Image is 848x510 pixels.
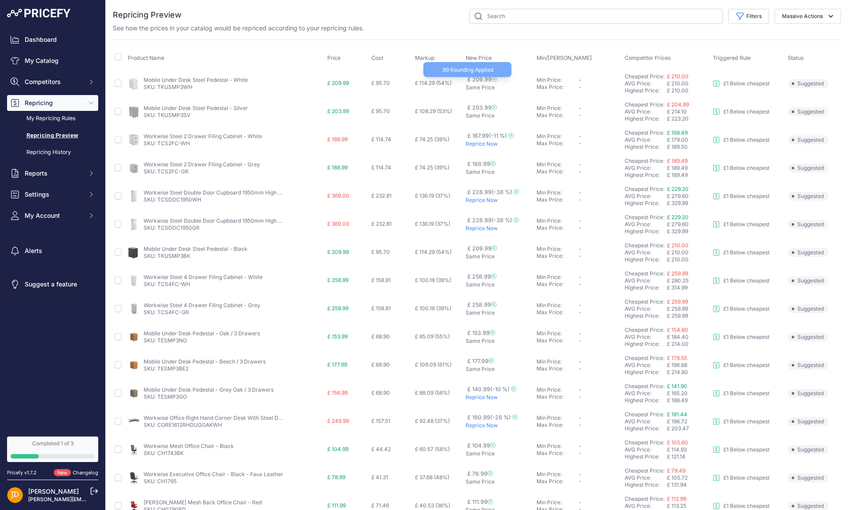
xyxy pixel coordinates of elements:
[625,101,664,108] a: Cheapest Price:
[723,446,770,453] p: £1 Below cheapest
[667,439,688,446] a: £ 105.60
[144,189,296,196] a: Workwise Steel Double Door Cupboard 1950mm High - White
[667,305,709,312] div: £ 259.99
[788,192,828,201] span: Suggested
[625,425,659,432] a: Highest Price:
[667,221,709,228] div: £ 279.60
[625,80,667,87] div: AVG Price:
[327,80,349,86] span: £ 209.99
[537,309,579,316] div: Max Price:
[667,467,685,474] a: £ 79.49
[579,309,581,316] span: -
[144,422,222,428] a: SKU: CORE1612RHDUGOAKWH
[371,164,391,171] span: £ 114.74
[667,101,689,108] span: £ 204.99
[723,334,770,341] p: £1 Below cheapest
[327,192,349,199] span: £ 369.00
[25,211,82,220] span: My Account
[469,9,723,24] input: Search
[144,415,456,421] a: Workwise Office Right Hand Corner Desk With Steel Double Upright Cantilever Frame - 1600X1200 / A...
[625,158,664,164] a: Cheapest Price:
[713,418,770,425] a: £1 Below cheapest
[144,77,248,83] a: Mobile Under Desk Steel Pedestal - White
[415,277,451,283] span: £ 100.18 (39%)
[415,55,435,61] span: Markup
[537,112,579,119] div: Max Price:
[7,95,98,111] button: Repricing
[579,189,581,196] span: -
[625,305,667,312] div: AVG Price:
[467,161,496,167] span: £ 188.99
[667,186,689,192] span: £ 229.20
[625,495,664,502] a: Cheapest Price:
[625,270,664,277] a: Cheapest Price:
[667,495,686,502] span: £ 112.99
[723,362,770,369] p: £1 Below cheapest
[327,305,348,312] span: £ 258.99
[667,214,689,220] a: £ 229.20
[415,80,452,86] span: £ 114.29 (54%)
[144,450,184,456] a: SKU: CH1743BK
[625,439,664,446] a: Cheapest Price:
[788,55,804,61] span: Status
[667,158,688,164] a: £ 189.49
[625,397,659,404] a: Highest Price:
[625,165,667,172] div: AVG Price:
[723,108,770,115] p: £1 Below cheapest
[723,390,770,397] p: £1 Below cheapest
[788,276,828,285] span: Suggested
[537,105,579,112] div: Min Price:
[371,55,383,61] span: Cost
[466,309,533,316] p: Same Price
[467,301,496,308] span: £ 258.99
[788,164,828,172] span: Suggested
[371,192,392,199] span: £ 232.81
[579,105,581,111] span: -
[7,437,98,462] a: Completed 1 of 3
[144,217,294,224] a: Workwise Steel Double Door Cupboard 1950mm High - Grey
[667,228,688,235] span: £ 329.99
[7,111,98,126] a: My Repricing Rules
[466,281,533,288] p: Same Price
[625,355,664,361] a: Cheapest Price:
[327,333,348,340] span: £ 153.99
[537,253,579,260] div: Max Price:
[144,105,248,111] a: Mobile Under Desk Steel Pedestal - Silver
[7,9,70,18] img: Pricefy Logo
[788,248,828,257] span: Suggested
[723,165,770,172] p: £1 Below cheapest
[537,161,579,168] div: Min Price:
[667,129,688,136] a: £ 168.49
[579,77,581,83] span: -
[713,221,770,228] a: £1 Below cheapest
[144,330,260,337] a: Mobile Under Desk Pedestal - Oak / 3 Drawers
[128,55,164,61] span: Product Name
[625,453,659,460] a: Highest Price:
[667,242,689,249] a: £ 210.00
[489,132,507,139] span: (-11 %)
[625,327,664,333] a: Cheapest Price:
[327,249,349,255] span: £ 209.99
[415,192,450,199] span: £ 136.19 (37%)
[625,115,659,122] a: Highest Price:
[625,221,667,228] div: AVG Price:
[144,443,234,449] a: Workwise Mesh Office Chair - Black
[537,140,579,147] div: Max Price:
[144,365,189,372] a: SKU: TESMP3BE2
[25,169,82,178] span: Reports
[667,327,688,333] a: £ 154.80
[25,190,82,199] span: Settings
[7,145,98,160] a: Repricing History
[144,84,193,90] a: SKU: TKUSMP3WH
[467,104,497,111] span: £ 203.99
[327,164,348,171] span: £ 188.99
[667,193,709,200] div: £ 279.60
[625,298,664,305] a: Cheapest Price:
[579,253,581,259] span: -
[579,133,581,139] span: -
[144,112,190,118] a: SKU: TKUSMP3SV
